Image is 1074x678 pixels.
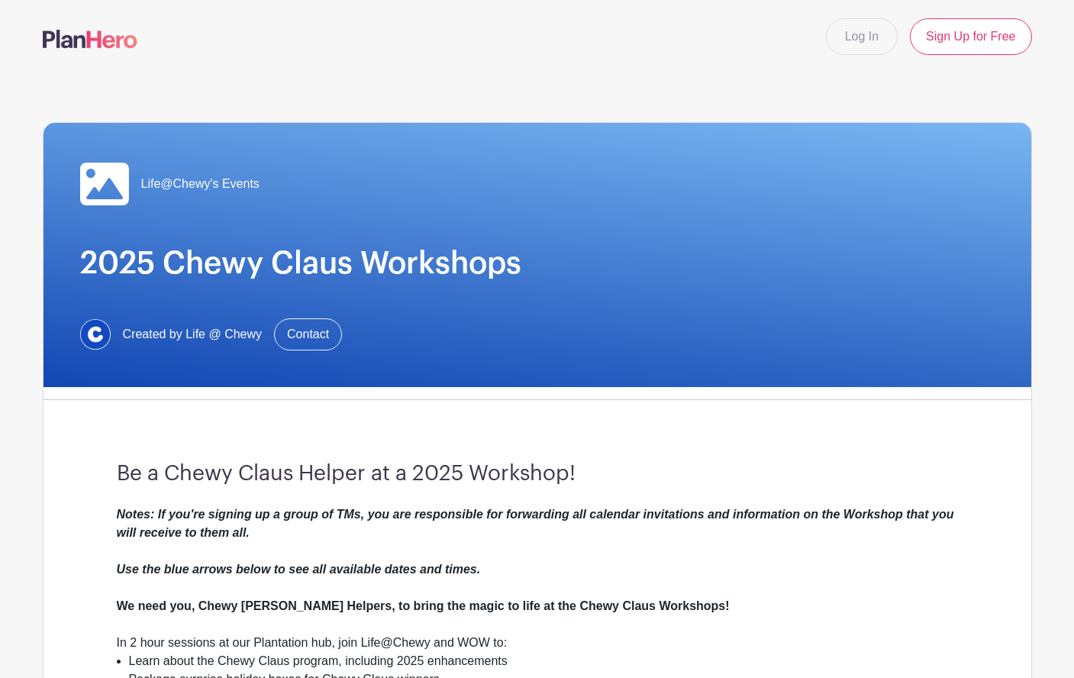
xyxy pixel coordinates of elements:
a: Log In [826,18,898,55]
img: logo-507f7623f17ff9eddc593b1ce0a138ce2505c220e1c5a4e2b4648c50719b7d32.svg [43,30,137,48]
a: Contact [274,318,342,350]
h3: Be a Chewy Claus Helper at a 2025 Workshop! [117,461,958,487]
strong: We need you, Chewy [PERSON_NAME] Helpers, to bring the magic to life at the Chewy Claus Workshops! [117,599,730,612]
li: Learn about the Chewy Claus program, including 2025 enhancements [129,652,958,670]
span: Created by Life @ Chewy [123,325,263,344]
em: Notes: If you're signing up a group of TMs, you are responsible for forwarding all calendar invit... [117,508,954,576]
h1: 2025 Chewy Claus Workshops [80,245,995,282]
div: In 2 hour sessions at our Plantation hub, join Life@Chewy and WOW to: [117,634,958,652]
img: 1629734264472.jfif [80,319,111,350]
a: Sign Up for Free [910,18,1031,55]
span: Life@Chewy's Events [141,175,260,193]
